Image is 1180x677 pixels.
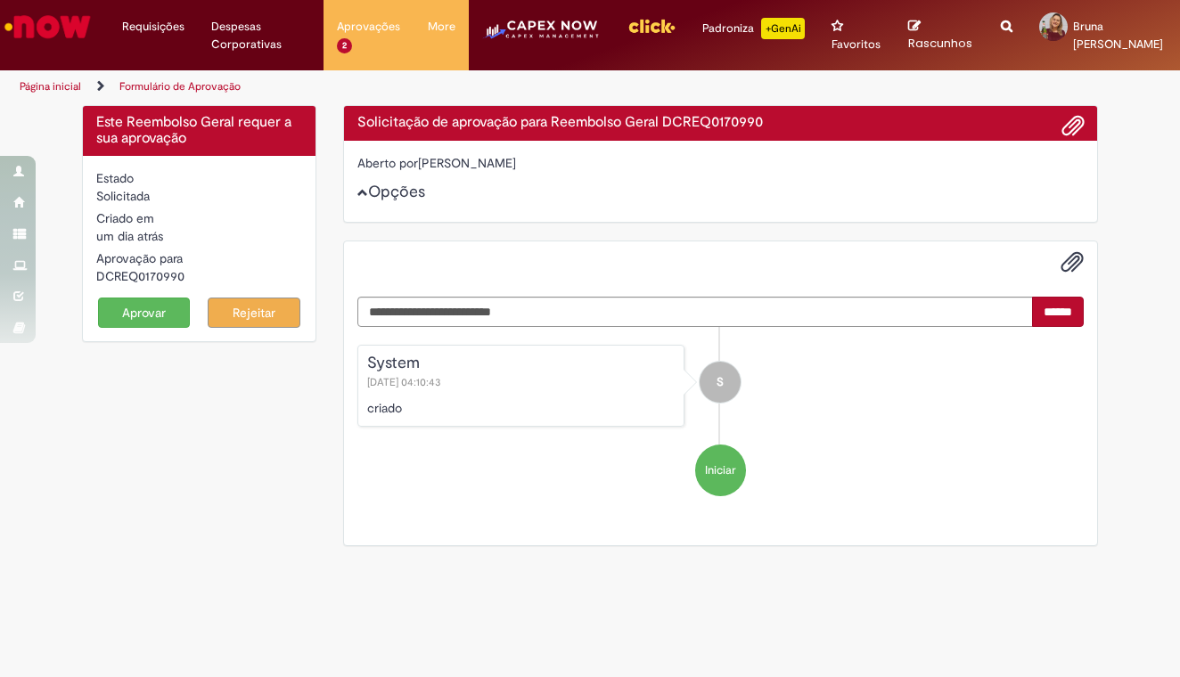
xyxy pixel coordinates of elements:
h4: Este Reembolso Geral requer a sua aprovação [96,115,302,146]
img: CapexLogo5.png [482,18,601,53]
p: criado [367,399,676,417]
div: DCREQ0170990 [96,267,302,285]
li: System [357,345,1085,427]
h4: Solicitação de aprovação para Reembolso Geral DCREQ0170990 [357,115,1085,131]
div: [PERSON_NAME] [357,154,1085,176]
time: 30/09/2025 04:10:43 [96,228,163,244]
ul: Trilhas de página [13,70,774,103]
span: More [428,18,455,36]
div: System [367,355,676,372]
label: Aprovação para [96,249,183,267]
div: Solicitada [96,187,302,205]
div: Padroniza [702,18,805,39]
span: 2 [337,38,352,53]
span: Rascunhos [908,35,972,52]
div: 30/09/2025 04:10:43 [96,227,302,245]
a: Formulário de Aprovação [119,79,241,94]
img: click_logo_yellow_360x200.png [627,12,676,39]
span: Aprovações [337,18,400,36]
label: Criado em [96,209,154,227]
span: Requisições [122,18,184,36]
a: Rascunhos [908,19,974,52]
span: [DATE] 04:10:43 [367,375,445,389]
span: Despesas Corporativas [211,18,310,53]
label: Estado [96,169,134,187]
div: System [700,362,741,403]
span: Bruna [PERSON_NAME] [1073,19,1163,52]
span: Favoritos [832,36,881,53]
label: Aberto por [357,154,418,172]
textarea: Digite sua mensagem aqui... [357,297,1034,327]
button: Aprovar [98,298,191,328]
ul: Histórico de tíquete [357,327,1085,514]
span: Iniciar [705,461,736,478]
button: Rejeitar [208,298,300,328]
span: S [717,361,724,404]
p: +GenAi [761,18,805,39]
a: Página inicial [20,79,81,94]
img: ServiceNow [2,9,94,45]
span: um dia atrás [96,228,163,244]
button: Adicionar anexos [1061,250,1084,273]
